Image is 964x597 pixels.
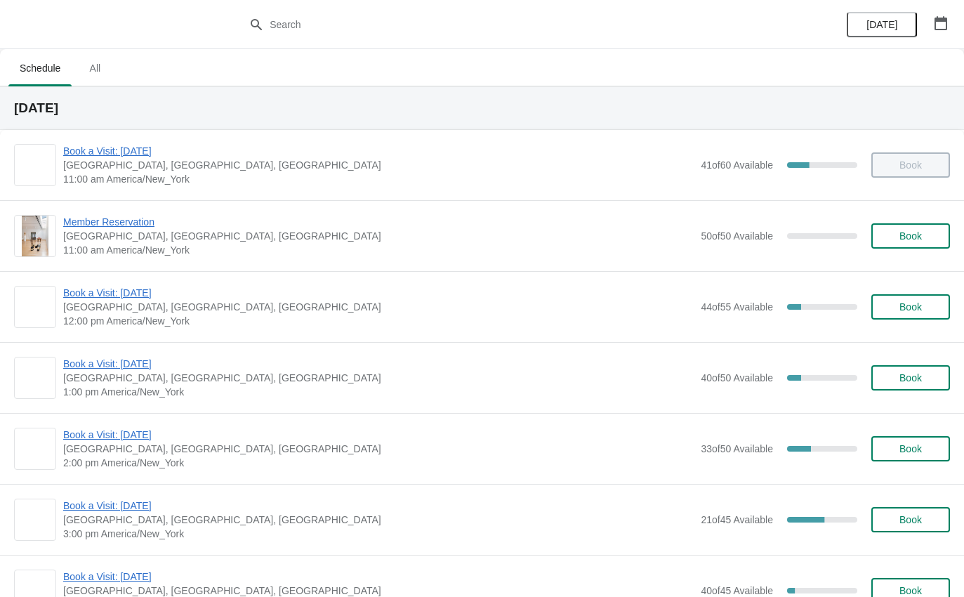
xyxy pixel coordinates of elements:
span: [GEOGRAPHIC_DATA], [GEOGRAPHIC_DATA], [GEOGRAPHIC_DATA] [63,371,694,385]
span: Book [899,514,922,525]
span: 33 of 50 Available [701,443,773,454]
span: Book [899,372,922,383]
span: 50 of 50 Available [701,230,773,242]
button: [DATE] [847,12,917,37]
span: 2:00 pm America/New_York [63,456,694,470]
span: 3:00 pm America/New_York [63,527,694,541]
span: 40 of 45 Available [701,585,773,596]
span: [GEOGRAPHIC_DATA], [GEOGRAPHIC_DATA], [GEOGRAPHIC_DATA] [63,300,694,314]
span: Book [899,301,922,313]
img: Book a Visit: August 2025 | The Noguchi Museum, 33rd Road, Queens, NY, USA | 1:00 pm America/New_... [15,363,55,393]
img: Book a Visit: August 2025 | The Noguchi Museum, 33rd Road, Queens, NY, USA | 12:00 pm America/New... [15,292,55,322]
span: 21 of 45 Available [701,514,773,525]
span: Book a Visit: [DATE] [63,570,694,584]
span: [GEOGRAPHIC_DATA], [GEOGRAPHIC_DATA], [GEOGRAPHIC_DATA] [63,158,694,172]
span: Schedule [8,55,72,81]
span: Book a Visit: [DATE] [63,144,694,158]
span: 1:00 pm America/New_York [63,385,694,399]
button: Book [871,436,950,461]
button: Book [871,507,950,532]
span: Member Reservation [63,215,694,229]
span: [DATE] [866,19,897,30]
span: 44 of 55 Available [701,301,773,313]
span: Book a Visit: [DATE] [63,428,694,442]
span: 40 of 50 Available [701,372,773,383]
span: Book [899,230,922,242]
span: Book a Visit: [DATE] [63,499,694,513]
img: Book a Visit: August 2025 | The Noguchi Museum, 33rd Road, Queens, NY, USA | 2:00 pm America/New_... [15,434,55,464]
button: Book [871,365,950,391]
span: [GEOGRAPHIC_DATA], [GEOGRAPHIC_DATA], [GEOGRAPHIC_DATA] [63,442,694,456]
span: [GEOGRAPHIC_DATA], [GEOGRAPHIC_DATA], [GEOGRAPHIC_DATA] [63,229,694,243]
img: Book a Visit: August 2025 | The Noguchi Museum, 33rd Road, Queens, NY, USA | 3:00 pm America/New_... [15,505,55,534]
span: 11:00 am America/New_York [63,172,694,186]
span: All [77,55,112,81]
input: Search [269,12,723,37]
img: Member Reservation | The Noguchi Museum, 33rd Road, Queens, NY, USA | 11:00 am America/New_York [22,216,49,256]
button: Book [871,294,950,320]
span: Book a Visit: [DATE] [63,357,694,371]
span: [GEOGRAPHIC_DATA], [GEOGRAPHIC_DATA], [GEOGRAPHIC_DATA] [63,513,694,527]
span: 12:00 pm America/New_York [63,314,694,328]
span: 41 of 60 Available [701,159,773,171]
span: 11:00 am America/New_York [63,243,694,257]
span: Book [899,443,922,454]
button: Book [871,223,950,249]
span: Book [899,585,922,596]
span: Book a Visit: [DATE] [63,286,694,300]
h2: [DATE] [14,101,950,115]
img: Book a Visit: August 2025 | The Noguchi Museum, 33rd Road, Queens, NY, USA | 11:00 am America/New... [15,150,55,180]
